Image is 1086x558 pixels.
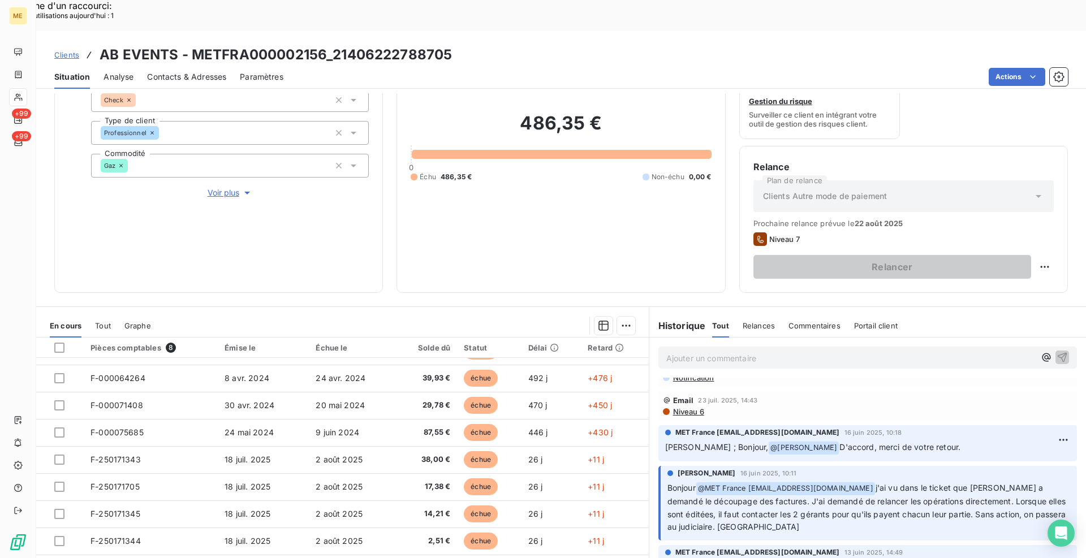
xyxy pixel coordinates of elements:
[402,400,450,411] span: 29,78 €
[90,343,211,353] div: Pièces comptables
[409,163,413,172] span: 0
[90,455,141,464] span: F-250171343
[316,536,363,546] span: 2 août 2025
[316,427,359,437] span: 9 juin 2024
[989,68,1045,86] button: Actions
[667,483,696,492] span: Bonjour
[678,468,736,478] span: [PERSON_NAME]
[95,321,111,330] span: Tout
[464,478,498,495] span: échue
[166,343,176,353] span: 8
[665,442,769,452] span: [PERSON_NAME] ; Bonjour,
[128,161,137,171] input: Ajouter une valeur
[316,343,388,352] div: Échue le
[675,547,840,557] span: MET France [EMAIL_ADDRESS][DOMAIN_NAME]
[316,509,363,518] span: 2 août 2025
[316,482,363,491] span: 2 août 2025
[12,109,31,119] span: +99
[464,505,498,522] span: échue
[411,112,711,146] h2: 486,35 €
[689,172,712,182] span: 0,00 €
[9,111,27,129] a: +99
[588,455,604,464] span: +11 j
[769,235,800,244] span: Niveau 7
[528,343,574,352] div: Délai
[240,71,283,83] span: Paramètres
[225,373,269,383] span: 8 avr. 2024
[588,482,604,491] span: +11 j
[402,481,450,492] span: 17,38 €
[159,128,168,138] input: Ajouter une valeur
[749,110,891,128] span: Surveiller ce client en intégrant votre outil de gestion des risques client.
[675,427,840,438] span: MET France [EMAIL_ADDRESS][DOMAIN_NAME]
[54,71,90,83] span: Situation
[90,373,145,383] span: F-000064264
[104,162,115,169] span: Gaz
[753,160,1054,174] h6: Relance
[528,509,543,518] span: 26 j
[464,424,498,441] span: échue
[698,397,757,404] span: 23 juil. 2025, 14:43
[528,427,548,437] span: 446 j
[743,321,775,330] span: Relances
[588,343,641,352] div: Retard
[316,373,365,383] span: 24 avr. 2024
[402,508,450,520] span: 14,21 €
[90,509,140,518] span: F-250171345
[225,343,302,352] div: Émise le
[225,509,270,518] span: 18 juil. 2025
[464,533,498,550] span: échue
[225,536,270,546] span: 18 juil. 2025
[402,343,450,352] div: Solde dû
[104,71,133,83] span: Analyse
[90,427,144,437] span: F-000075685
[402,373,450,384] span: 39,93 €
[54,49,79,60] a: Clients
[673,396,694,405] span: Email
[528,536,543,546] span: 26 j
[316,400,365,410] span: 20 mai 2024
[672,407,704,416] span: Niveau 6
[588,427,613,437] span: +430 j
[54,50,79,59] span: Clients
[749,97,812,106] span: Gestion du risque
[225,482,270,491] span: 18 juil. 2025
[588,536,604,546] span: +11 j
[844,429,902,436] span: 16 juin 2025, 10:18
[402,427,450,438] span: 87,55 €
[316,455,363,464] span: 2 août 2025
[9,133,27,152] a: +99
[588,373,612,383] span: +476 j
[753,219,1054,228] span: Prochaine relance prévue le
[225,400,274,410] span: 30 avr. 2024
[208,187,253,198] span: Voir plus
[753,255,1031,279] button: Relancer
[136,95,145,105] input: Ajouter une valeur
[91,187,369,199] button: Voir plus
[90,400,143,410] span: F-000071408
[712,321,729,330] span: Tout
[763,191,887,202] span: Clients Autre mode de paiement
[100,45,452,65] h3: AB EVENTS - METFRA000002156_21406222788705
[740,470,797,477] span: 16 juin 2025, 10:11
[464,343,515,352] div: Statut
[855,219,903,228] span: 22 août 2025
[528,455,543,464] span: 26 j
[672,373,714,382] span: Notification
[649,319,706,332] h6: Historique
[147,71,226,83] span: Contacts & Adresses
[464,397,498,414] span: échue
[402,535,450,547] span: 2,51 €
[124,321,151,330] span: Graphe
[9,533,27,551] img: Logo LeanPay
[12,131,31,141] span: +99
[839,442,960,452] span: D'accord, merci de votre retour.
[90,482,140,491] span: F-250171705
[1048,520,1075,547] div: Open Intercom Messenger
[652,172,684,182] span: Non-échu
[104,129,146,136] span: Professionnel
[739,67,900,139] button: Gestion du risqueSurveiller ce client en intégrant votre outil de gestion des risques client.
[769,442,839,455] span: @ [PERSON_NAME]
[90,536,141,546] span: F-250171344
[402,454,450,465] span: 38,00 €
